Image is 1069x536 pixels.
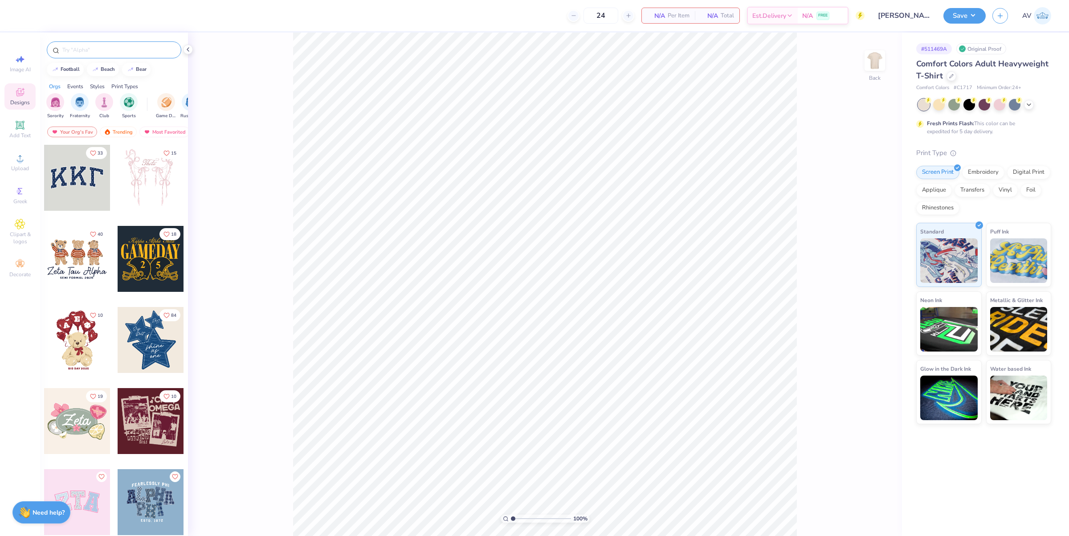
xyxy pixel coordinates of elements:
[180,93,201,119] div: filter for Rush & Bid
[916,184,952,197] div: Applique
[1034,7,1051,25] img: Aargy Velasco
[13,198,27,205] span: Greek
[1022,11,1032,21] span: AV
[98,232,103,237] span: 40
[916,166,959,179] div: Screen Print
[954,84,972,92] span: # C1717
[647,11,665,20] span: N/A
[120,93,138,119] div: filter for Sports
[70,93,90,119] div: filter for Fraternity
[916,148,1051,158] div: Print Type
[920,227,944,236] span: Standard
[50,97,61,107] img: Sorority Image
[98,394,103,399] span: 19
[9,271,31,278] span: Decorate
[139,127,190,137] div: Most Favorited
[802,11,813,20] span: N/A
[920,307,978,352] img: Neon Ink
[99,113,109,119] span: Club
[990,364,1031,373] span: Water based Ink
[1022,7,1051,25] a: AV
[159,390,180,402] button: Like
[916,201,959,215] div: Rhinestones
[956,43,1006,54] div: Original Proof
[101,67,115,72] div: beach
[990,307,1048,352] img: Metallic & Glitter Ink
[86,228,107,240] button: Like
[159,147,180,159] button: Like
[86,309,107,321] button: Like
[67,82,83,90] div: Events
[75,97,85,107] img: Fraternity Image
[170,471,180,482] button: Like
[171,394,176,399] span: 10
[927,119,1036,135] div: This color can be expedited for 5 day delivery.
[916,58,1049,81] span: Comfort Colors Adult Heavyweight T-Shirt
[916,43,952,54] div: # 511469A
[124,97,134,107] img: Sports Image
[4,231,36,245] span: Clipart & logos
[993,184,1018,197] div: Vinyl
[977,84,1021,92] span: Minimum Order: 24 +
[990,295,1043,305] span: Metallic & Glitter Ink
[1007,166,1050,179] div: Digital Print
[33,508,65,517] strong: Need help?
[127,67,134,72] img: trend_line.gif
[136,67,147,72] div: bear
[1020,184,1041,197] div: Foil
[990,227,1009,236] span: Puff Ink
[10,66,31,73] span: Image AI
[866,52,884,70] img: Back
[171,313,176,318] span: 84
[10,99,30,106] span: Designs
[98,151,103,155] span: 33
[52,67,59,72] img: trend_line.gif
[869,74,881,82] div: Back
[100,127,137,137] div: Trending
[90,82,105,90] div: Styles
[156,113,176,119] span: Game Day
[70,93,90,119] button: filter button
[159,309,180,321] button: Like
[962,166,1004,179] div: Embroidery
[920,364,971,373] span: Glow in the Dark Ink
[920,295,942,305] span: Neon Ink
[990,376,1048,420] img: Water based Ink
[120,93,138,119] button: filter button
[583,8,618,24] input: – –
[87,63,119,76] button: beach
[61,45,175,54] input: Try "Alpha"
[51,129,58,135] img: most_fav.gif
[98,313,103,318] span: 10
[161,97,171,107] img: Game Day Image
[573,515,588,523] span: 100 %
[920,376,978,420] img: Glow in the Dark Ink
[143,129,151,135] img: most_fav.gif
[49,82,61,90] div: Orgs
[186,97,196,107] img: Rush & Bid Image
[95,93,113,119] button: filter button
[180,113,201,119] span: Rush & Bid
[171,151,176,155] span: 15
[171,232,176,237] span: 18
[752,11,786,20] span: Est. Delivery
[668,11,690,20] span: Per Item
[11,165,29,172] span: Upload
[96,471,107,482] button: Like
[990,238,1048,283] img: Puff Ink
[95,93,113,119] div: filter for Club
[47,127,97,137] div: Your Org's Fav
[156,93,176,119] div: filter for Game Day
[927,120,974,127] strong: Fresh Prints Flash:
[122,63,151,76] button: bear
[9,132,31,139] span: Add Text
[721,11,734,20] span: Total
[943,8,986,24] button: Save
[871,7,937,25] input: Untitled Design
[916,84,949,92] span: Comfort Colors
[159,228,180,240] button: Like
[111,82,138,90] div: Print Types
[955,184,990,197] div: Transfers
[86,147,107,159] button: Like
[47,113,64,119] span: Sorority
